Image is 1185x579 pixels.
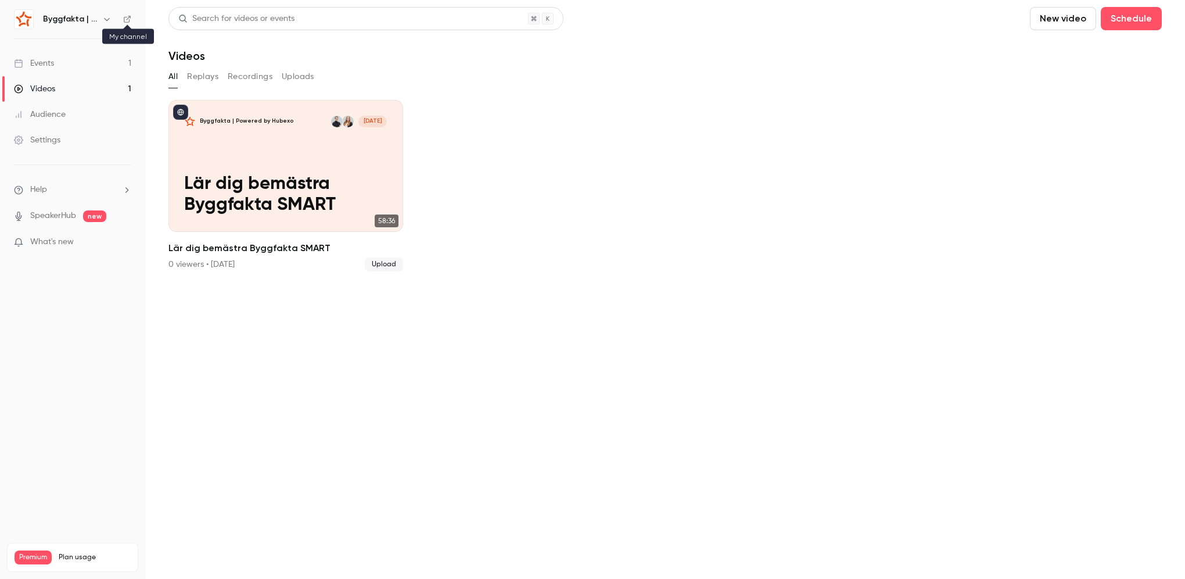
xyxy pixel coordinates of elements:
a: SpeakerHub [30,210,76,222]
img: Nathalie Lindh [342,116,354,127]
h1: Videos [168,49,205,63]
li: Lär dig bemästra Byggfakta SMART [168,100,403,271]
span: What's new [30,236,74,248]
span: Premium [15,551,52,564]
button: published [173,105,188,120]
div: Audience [14,109,66,120]
div: Events [14,58,54,69]
h2: Lär dig bemästra Byggfakta SMART [168,241,403,255]
span: Upload [365,258,403,271]
img: Lär dig bemästra Byggfakta SMART [184,116,196,127]
button: All [168,67,178,86]
a: Lär dig bemästra Byggfakta SMARTByggfakta | Powered by HubexoNathalie LindhPeter Fahlberg[DATE]Lä... [168,100,403,271]
ul: Videos [168,100,1162,271]
span: Plan usage [59,553,131,562]
section: Videos [168,7,1162,572]
span: 58:36 [375,215,398,227]
button: Schedule [1101,7,1162,30]
h6: Byggfakta | Powered by Hubexo [43,13,98,25]
div: Search for videos or events [178,13,295,25]
span: Help [30,184,47,196]
div: 0 viewers • [DATE] [168,259,235,270]
button: Recordings [228,67,272,86]
div: Videos [14,83,55,95]
button: New video [1030,7,1096,30]
p: Lär dig bemästra Byggfakta SMART [184,174,387,216]
img: Peter Fahlberg [331,116,343,127]
span: [DATE] [358,116,387,127]
img: Byggfakta | Powered by Hubexo [15,10,33,28]
li: help-dropdown-opener [14,184,131,196]
span: new [83,210,106,222]
div: Settings [14,134,60,146]
button: Replays [187,67,218,86]
button: Uploads [282,67,314,86]
p: Byggfakta | Powered by Hubexo [200,117,293,126]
